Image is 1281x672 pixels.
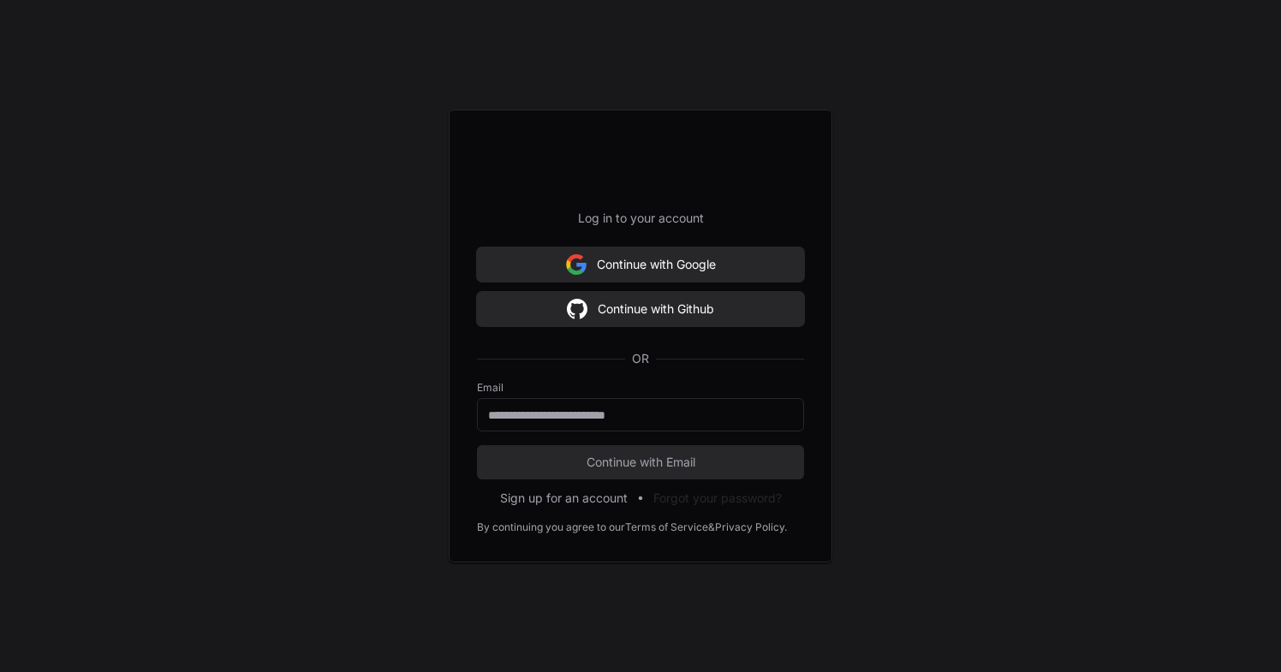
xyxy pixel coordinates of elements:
[625,520,708,534] a: Terms of Service
[653,490,782,507] button: Forgot your password?
[477,210,804,227] p: Log in to your account
[477,292,804,326] button: Continue with Github
[625,350,656,367] span: OR
[477,381,804,395] label: Email
[566,247,587,282] img: Sign in with google
[708,520,715,534] div: &
[477,445,804,479] button: Continue with Email
[477,454,804,471] span: Continue with Email
[500,490,628,507] button: Sign up for an account
[477,247,804,282] button: Continue with Google
[567,292,587,326] img: Sign in with google
[715,520,787,534] a: Privacy Policy.
[477,520,625,534] div: By continuing you agree to our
